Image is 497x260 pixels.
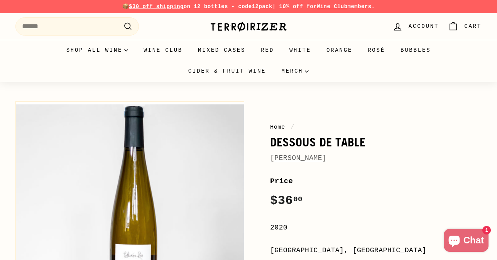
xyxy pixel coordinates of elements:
[270,124,285,131] a: Home
[293,195,303,204] sup: 00
[270,245,482,256] div: [GEOGRAPHIC_DATA], [GEOGRAPHIC_DATA]
[441,229,491,254] inbox-online-store-chat: Shopify online store chat
[270,136,482,149] h1: Dessous de Table
[443,15,486,38] a: Cart
[270,194,303,208] span: $36
[464,22,482,31] span: Cart
[181,61,274,82] a: Cider & Fruit Wine
[270,175,482,187] label: Price
[270,122,482,132] nav: breadcrumbs
[129,3,184,10] span: $30 off shipping
[274,61,316,82] summary: Merch
[15,2,482,11] p: 📦 on 12 bottles - code | 10% off for members.
[270,222,482,233] div: 2020
[289,124,296,131] span: /
[252,3,272,10] strong: 12pack
[360,40,393,61] a: Rosé
[190,40,253,61] a: Mixed Cases
[282,40,319,61] a: White
[136,40,190,61] a: Wine Club
[393,40,438,61] a: Bubbles
[319,40,360,61] a: Orange
[253,40,282,61] a: Red
[270,154,326,162] a: [PERSON_NAME]
[388,15,443,38] a: Account
[59,40,136,61] summary: Shop all wine
[317,3,348,10] a: Wine Club
[409,22,439,31] span: Account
